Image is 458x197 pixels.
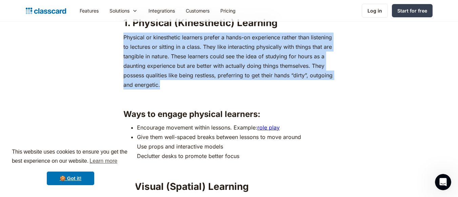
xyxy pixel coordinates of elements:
[137,123,335,132] li: Encourage movement within lessons. Example:
[137,142,335,151] li: Use props and interactive models
[137,132,335,142] li: Give them well-spaced breaks between lessons to move around
[123,181,249,192] strong: 2. Visual (Spatial) Learning
[74,3,104,18] a: Features
[435,174,451,190] iframe: Intercom live chat
[367,7,382,14] div: Log in
[12,148,129,166] span: This website uses cookies to ensure you get the best experience on our website.
[180,3,215,18] a: Customers
[143,3,180,18] a: Integrations
[397,7,427,14] div: Start for free
[123,17,278,28] strong: 1. Physical (Kinesthetic) Learning
[104,3,143,18] div: Solutions
[88,156,118,166] a: learn more about cookies
[257,124,280,131] a: role play
[123,33,335,90] p: Physical or kinesthetic learners prefer a hands-on experience rather than listening to lectures o...
[215,3,241,18] a: Pricing
[137,151,335,161] li: Declutter desks to promote better focus
[123,93,335,102] p: ‍
[392,4,433,17] a: Start for free
[362,4,388,18] a: Log in
[26,6,66,16] a: home
[123,109,260,119] strong: Ways to engage physical learners:
[109,7,130,14] div: Solutions
[47,172,94,185] a: dismiss cookie message
[5,141,136,192] div: cookieconsent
